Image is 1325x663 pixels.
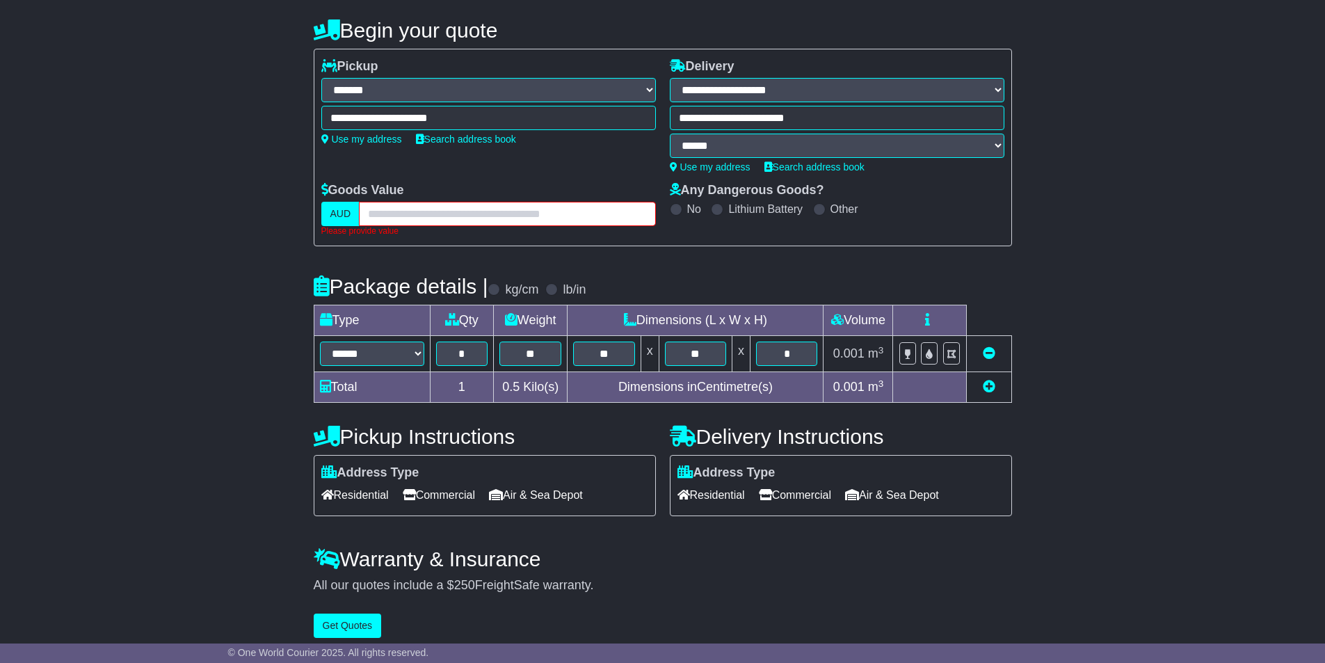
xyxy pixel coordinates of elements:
[687,202,701,216] label: No
[321,226,656,236] div: Please provide value
[314,548,1012,570] h4: Warranty & Insurance
[321,465,419,481] label: Address Type
[321,183,404,198] label: Goods Value
[494,305,568,336] td: Weight
[454,578,475,592] span: 250
[314,275,488,298] h4: Package details |
[670,425,1012,448] h4: Delivery Instructions
[728,202,803,216] label: Lithium Battery
[505,282,538,298] label: kg/cm
[314,614,382,638] button: Get Quotes
[677,465,776,481] label: Address Type
[732,336,750,372] td: x
[670,59,734,74] label: Delivery
[983,380,995,394] a: Add new item
[677,484,745,506] span: Residential
[314,578,1012,593] div: All our quotes include a $ FreightSafe warranty.
[489,484,583,506] span: Air & Sea Depot
[430,305,494,336] td: Qty
[670,161,750,173] a: Use my address
[845,484,939,506] span: Air & Sea Depot
[314,305,430,336] td: Type
[641,336,659,372] td: x
[824,305,893,336] td: Volume
[878,345,884,356] sup: 3
[833,380,865,394] span: 0.001
[759,484,831,506] span: Commercial
[314,19,1012,42] h4: Begin your quote
[833,346,865,360] span: 0.001
[494,372,568,403] td: Kilo(s)
[416,134,516,145] a: Search address book
[563,282,586,298] label: lb/in
[502,380,520,394] span: 0.5
[321,134,402,145] a: Use my address
[403,484,475,506] span: Commercial
[830,202,858,216] label: Other
[430,372,494,403] td: 1
[670,183,824,198] label: Any Dangerous Goods?
[228,647,429,658] span: © One World Courier 2025. All rights reserved.
[568,305,824,336] td: Dimensions (L x W x H)
[764,161,865,173] a: Search address book
[321,59,378,74] label: Pickup
[868,346,884,360] span: m
[868,380,884,394] span: m
[314,372,430,403] td: Total
[568,372,824,403] td: Dimensions in Centimetre(s)
[314,425,656,448] h4: Pickup Instructions
[878,378,884,389] sup: 3
[321,202,360,226] label: AUD
[321,484,389,506] span: Residential
[983,346,995,360] a: Remove this item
